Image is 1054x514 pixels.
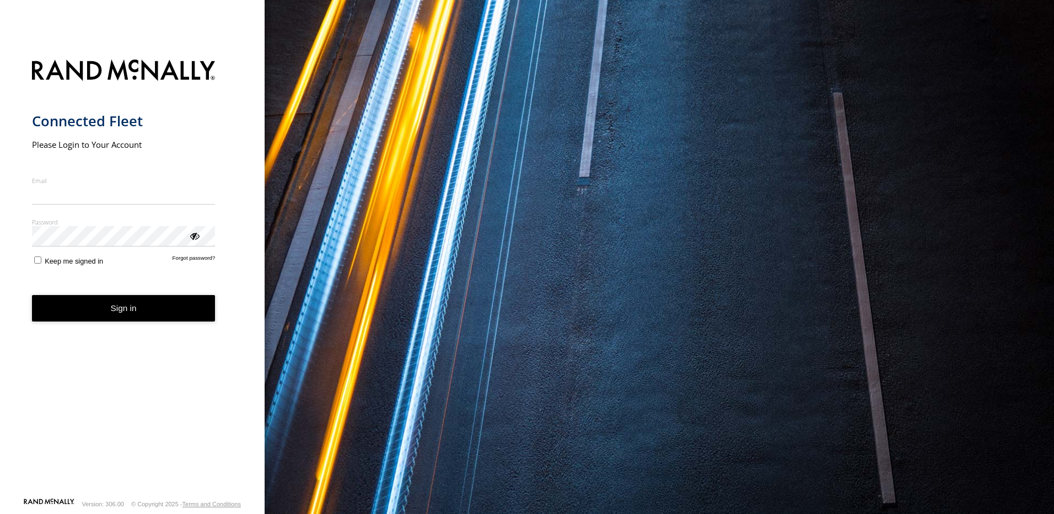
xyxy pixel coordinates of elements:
div: ViewPassword [189,230,200,241]
label: Email [32,176,216,185]
h1: Connected Fleet [32,112,216,130]
a: Visit our Website [24,499,74,510]
label: Password [32,218,216,226]
button: Sign in [32,295,216,322]
span: Keep me signed in [45,257,103,265]
a: Terms and Conditions [182,501,241,507]
div: Version: 306.00 [82,501,124,507]
input: Keep me signed in [34,256,41,264]
img: Rand McNally [32,57,216,85]
form: main [32,53,233,497]
a: Forgot password? [173,255,216,265]
h2: Please Login to Your Account [32,139,216,150]
div: © Copyright 2025 - [131,501,241,507]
